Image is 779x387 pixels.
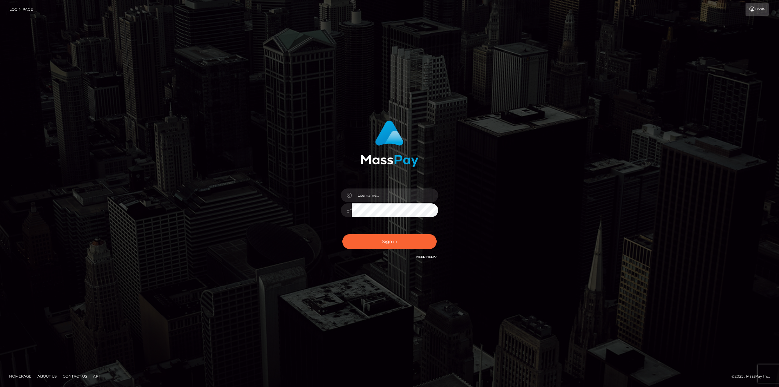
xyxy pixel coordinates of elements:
[342,234,437,249] button: Sign in
[732,373,774,380] div: © 2025 , MassPay Inc.
[35,371,59,381] a: About Us
[416,255,437,259] a: Need Help?
[361,121,418,167] img: MassPay Login
[91,371,102,381] a: API
[60,371,89,381] a: Contact Us
[746,3,769,16] a: Login
[7,371,34,381] a: Homepage
[352,188,438,202] input: Username...
[9,3,33,16] a: Login Page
